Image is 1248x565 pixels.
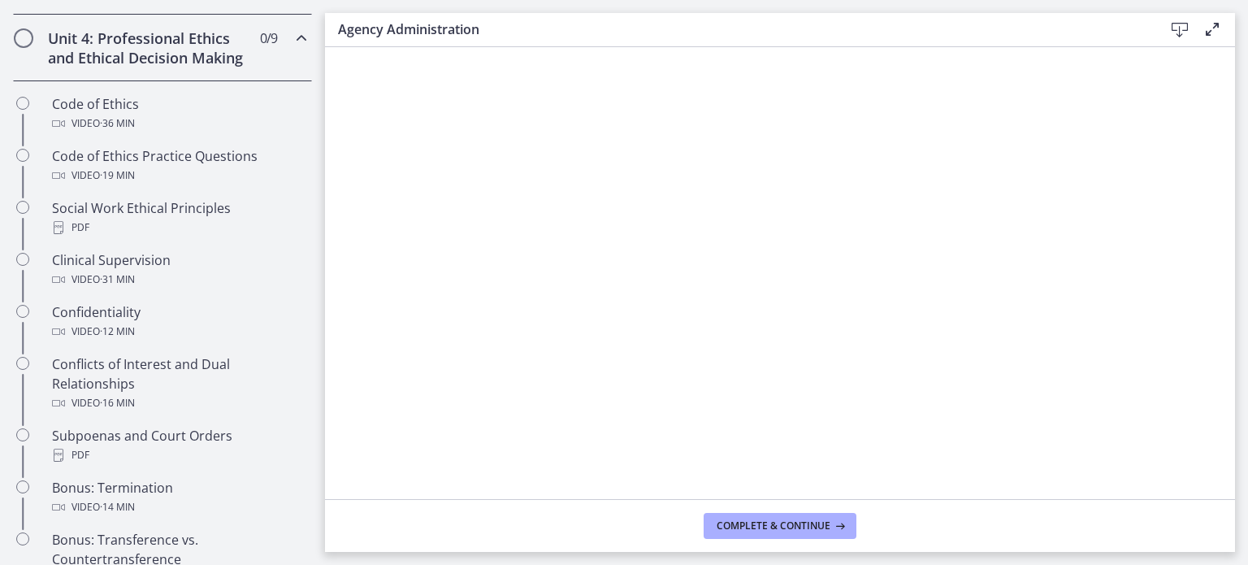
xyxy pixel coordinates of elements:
div: Video [52,114,305,133]
div: Confidentiality [52,302,305,341]
div: Clinical Supervision [52,250,305,289]
div: Social Work Ethical Principles [52,198,305,237]
button: Complete & continue [704,513,856,539]
div: PDF [52,218,305,237]
div: Code of Ethics Practice Questions [52,146,305,185]
span: · 12 min [100,322,135,341]
span: Complete & continue [717,519,830,532]
div: PDF [52,445,305,465]
div: Video [52,393,305,413]
span: · 16 min [100,393,135,413]
div: Conflicts of Interest and Dual Relationships [52,354,305,413]
div: Code of Ethics [52,94,305,133]
div: Video [52,498,305,517]
div: Subpoenas and Court Orders [52,426,305,465]
h2: Unit 4: Professional Ethics and Ethical Decision Making [48,28,246,67]
span: · 31 min [100,270,135,289]
h3: Agency Administration [338,20,1137,39]
div: Video [52,166,305,185]
div: Video [52,322,305,341]
span: · 19 min [100,166,135,185]
span: · 36 min [100,114,135,133]
span: · 14 min [100,498,135,517]
div: Video [52,270,305,289]
span: 0 / 9 [260,28,277,48]
div: Bonus: Termination [52,478,305,517]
